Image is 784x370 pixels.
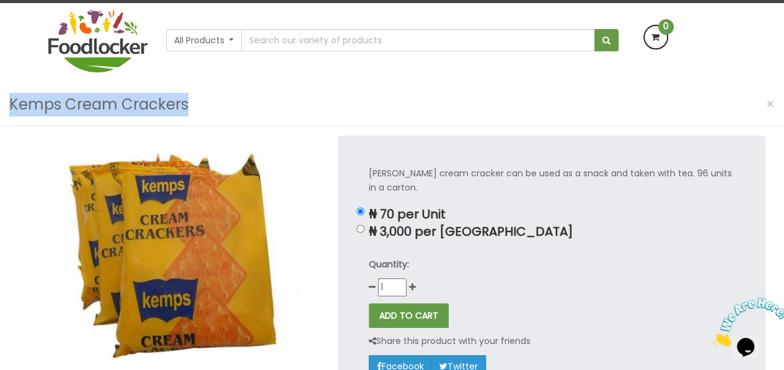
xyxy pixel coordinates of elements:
input: Search our variety of products [241,29,594,51]
input: ₦ 70 per Unit [356,207,364,215]
span: × [766,95,775,113]
p: Share this product with your friends [369,334,531,348]
span: 0 [658,19,674,35]
img: FoodLocker [48,9,148,72]
button: All Products [166,29,242,51]
strong: Quantity: [369,258,409,270]
p: [PERSON_NAME] cream cracker can be used as a snack and taken with tea. 96 units in a carton. [369,166,734,195]
button: ADD TO CART [369,303,449,328]
button: Close [760,92,781,117]
p: ₦ 3,000 per [GEOGRAPHIC_DATA] [369,225,734,239]
img: Chat attention grabber [5,5,82,54]
p: ₦ 70 per Unit [369,207,734,222]
iframe: chat widget [707,293,784,351]
input: ₦ 3,000 per [GEOGRAPHIC_DATA] [356,225,364,233]
h3: Kemps Cream Crackers [9,93,188,116]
